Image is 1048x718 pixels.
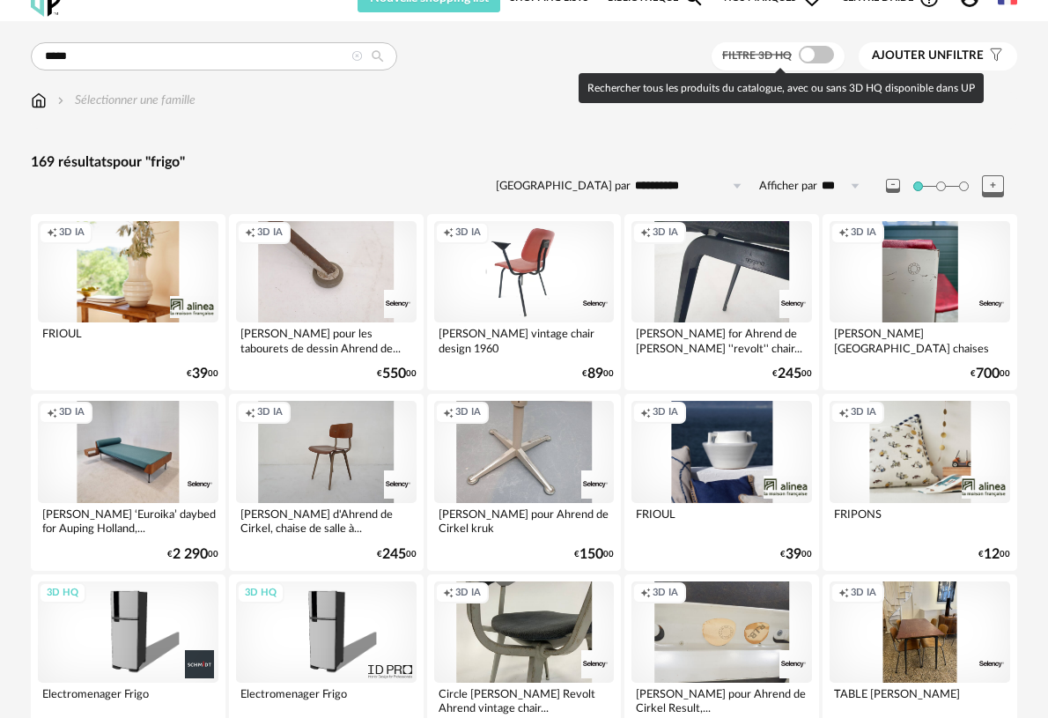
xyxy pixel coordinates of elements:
[830,322,1010,358] div: [PERSON_NAME][GEOGRAPHIC_DATA] chaises ensemble de 4 'Resort'...
[113,155,185,169] span: pour "frigo"
[229,214,424,390] a: Creation icon 3D IA [PERSON_NAME] pour les tabourets de dessin Ahrend de... €55000
[830,683,1010,718] div: TABLE [PERSON_NAME]
[47,406,57,419] span: Creation icon
[455,587,481,600] span: 3D IA
[778,368,801,380] span: 245
[872,49,946,62] span: Ajouter un
[759,179,817,194] label: Afficher par
[229,394,424,570] a: Creation icon 3D IA [PERSON_NAME] d'Ahrend de Cirkel, chaise de salle à... €24500
[631,503,812,538] div: FRIOUL
[653,226,678,240] span: 3D IA
[653,587,678,600] span: 3D IA
[47,226,57,240] span: Creation icon
[859,42,1017,70] button: Ajouter unfiltre Filter icon
[823,214,1017,390] a: Creation icon 3D IA [PERSON_NAME][GEOGRAPHIC_DATA] chaises ensemble de 4 'Resort'... €70000
[574,549,614,560] div: € 00
[587,368,603,380] span: 89
[823,394,1017,570] a: Creation icon 3D IA FRIPONS €1200
[377,368,417,380] div: € 00
[984,549,1000,560] span: 12
[39,582,86,604] div: 3D HQ
[640,226,651,240] span: Creation icon
[579,73,984,103] div: Rechercher tous les produits du catalogue, avec ou sans 3D HQ disponible dans UP
[31,394,225,570] a: Creation icon 3D IA [PERSON_NAME] ‘Euroika’ daybed for Auping Holland,... €2 29000
[434,503,615,538] div: [PERSON_NAME] pour Ahrend de Cirkel kruk
[257,226,283,240] span: 3D IA
[838,406,849,419] span: Creation icon
[427,214,622,390] a: Creation icon 3D IA [PERSON_NAME] vintage chair design 1960 [GEOGRAPHIC_DATA]... €8900
[624,394,819,570] a: Creation icon 3D IA FRIOUL €3900
[38,683,218,718] div: Electromenager Frigo
[640,406,651,419] span: Creation icon
[31,153,1017,172] div: 169 résultats
[38,322,218,358] div: FRIOUL
[780,549,812,560] div: € 00
[236,322,417,358] div: [PERSON_NAME] pour les tabourets de dessin Ahrend de...
[54,92,68,109] img: svg+xml;base64,PHN2ZyB3aWR0aD0iMTYiIGhlaWdodD0iMTYiIHZpZXdCb3g9IjAgMCAxNiAxNiIgZmlsbD0ibm9uZSIgeG...
[653,406,678,419] span: 3D IA
[984,48,1004,63] span: Filter icon
[772,368,812,380] div: € 00
[173,549,208,560] span: 2 290
[579,549,603,560] span: 150
[838,226,849,240] span: Creation icon
[830,503,1010,538] div: FRIPONS
[38,503,218,538] div: [PERSON_NAME] ‘Euroika’ daybed for Auping Holland,...
[236,503,417,538] div: [PERSON_NAME] d'Ahrend de Cirkel, chaise de salle à...
[257,406,283,419] span: 3D IA
[978,549,1010,560] div: € 00
[237,582,284,604] div: 3D HQ
[722,50,792,61] span: Filtre 3D HQ
[236,683,417,718] div: Electromenager Frigo
[434,322,615,358] div: [PERSON_NAME] vintage chair design 1960 [GEOGRAPHIC_DATA]...
[851,587,876,600] span: 3D IA
[631,322,812,358] div: [PERSON_NAME] for Ahrend de [PERSON_NAME] ''revolt'' chair...
[624,214,819,390] a: Creation icon 3D IA [PERSON_NAME] for Ahrend de [PERSON_NAME] ''revolt'' chair... €24500
[31,214,225,390] a: Creation icon 3D IA FRIOUL €3900
[245,406,255,419] span: Creation icon
[631,683,812,718] div: [PERSON_NAME] pour Ahrend de Cirkel Result,...
[496,179,631,194] label: [GEOGRAPHIC_DATA] par
[427,394,622,570] a: Creation icon 3D IA [PERSON_NAME] pour Ahrend de Cirkel kruk €15000
[245,226,255,240] span: Creation icon
[382,549,406,560] span: 245
[59,226,85,240] span: 3D IA
[838,587,849,600] span: Creation icon
[971,368,1010,380] div: € 00
[455,406,481,419] span: 3D IA
[443,226,454,240] span: Creation icon
[872,48,984,63] span: filtre
[187,368,218,380] div: € 00
[59,406,85,419] span: 3D IA
[434,683,615,718] div: Circle [PERSON_NAME] Revolt Ahrend vintage chair...
[443,587,454,600] span: Creation icon
[640,587,651,600] span: Creation icon
[851,226,876,240] span: 3D IA
[192,368,208,380] span: 39
[582,368,614,380] div: € 00
[851,406,876,419] span: 3D IA
[786,549,801,560] span: 39
[167,549,218,560] div: € 00
[382,368,406,380] span: 550
[976,368,1000,380] span: 700
[443,406,454,419] span: Creation icon
[31,92,47,109] img: svg+xml;base64,PHN2ZyB3aWR0aD0iMTYiIGhlaWdodD0iMTciIHZpZXdCb3g9IjAgMCAxNiAxNyIgZmlsbD0ibm9uZSIgeG...
[455,226,481,240] span: 3D IA
[377,549,417,560] div: € 00
[54,92,196,109] div: Sélectionner une famille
